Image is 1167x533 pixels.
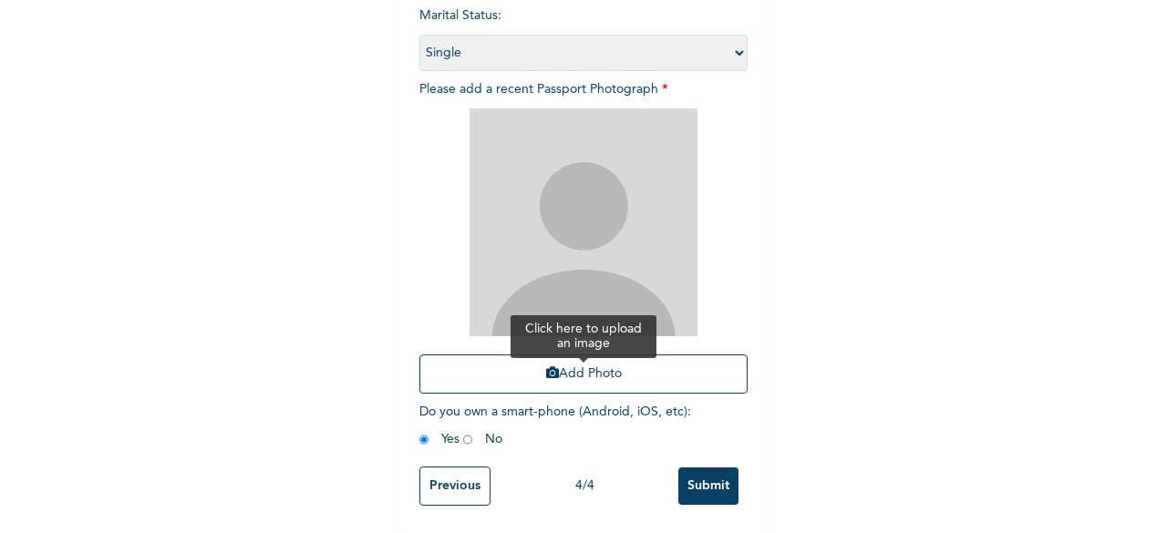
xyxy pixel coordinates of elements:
span: Please add a recent Passport Photograph [419,83,748,403]
div: 4 / 4 [491,477,678,496]
span: Marital Status : [419,9,748,59]
span: Do you own a smart-phone (Android, iOS, etc) : Yes No [419,405,691,446]
img: Crop [470,108,697,336]
input: Submit [678,467,738,505]
button: Add Photo [419,354,748,394]
input: Previous [419,466,491,506]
